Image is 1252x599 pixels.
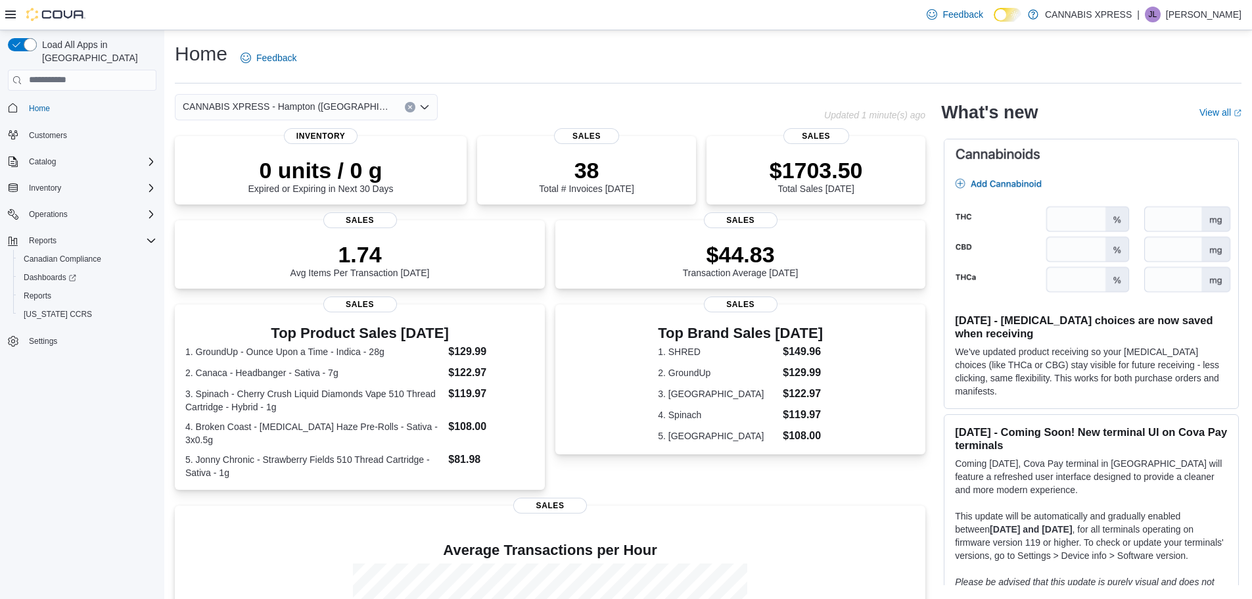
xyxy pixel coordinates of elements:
span: Inventory [24,180,156,196]
span: Feedback [942,8,983,21]
a: Dashboards [18,270,81,285]
button: Settings [3,331,162,350]
dd: $122.97 [783,386,823,402]
a: Reports [18,288,57,304]
span: Inventory [284,128,358,144]
span: Settings [24,333,156,349]
button: Catalog [3,153,162,171]
div: Avg Items Per Transaction [DATE] [290,241,430,278]
img: Cova [26,8,85,21]
button: Reports [13,287,162,305]
span: [US_STATE] CCRS [24,309,92,320]
p: 1.74 [290,241,430,268]
button: Home [3,99,162,118]
span: Catalog [29,156,56,167]
span: Reports [24,291,51,301]
a: Settings [24,333,62,349]
span: Canadian Compliance [24,254,101,264]
button: Open list of options [419,102,430,112]
span: Sales [783,128,849,144]
span: Customers [24,127,156,143]
span: Sales [704,297,777,312]
dd: $129.99 [448,344,534,360]
span: Home [29,103,50,114]
span: Canadian Compliance [18,251,156,267]
dt: 5. Jonny Chronic - Strawberry Fields 510 Thread Cartridge - Sativa - 1g [185,453,443,479]
dt: 2. Canaca - Headbanger - Sativa - 7g [185,366,443,379]
h1: Home [175,41,227,67]
span: Customers [29,130,67,141]
p: Updated 1 minute(s) ago [824,110,925,120]
h3: Top Brand Sales [DATE] [658,325,823,341]
p: $1703.50 [770,157,863,183]
button: Inventory [3,179,162,197]
dd: $119.97 [448,386,534,402]
button: Operations [24,206,73,222]
div: Total Sales [DATE] [770,157,863,194]
h3: [DATE] - [MEDICAL_DATA] choices are now saved when receiving [955,314,1228,340]
p: CANNABIS XPRESS [1045,7,1132,22]
a: Customers [24,128,72,143]
span: Load All Apps in [GEOGRAPHIC_DATA] [37,38,156,64]
span: Settings [29,336,57,347]
h4: Average Transactions per Hour [185,542,915,558]
dt: 4. Broken Coast - [MEDICAL_DATA] Haze Pre-Rolls - Sativa - 3x0.5g [185,420,443,446]
dd: $129.99 [783,365,823,381]
strong: [DATE] and [DATE] [990,524,1072,535]
span: Sales [704,212,777,228]
span: Sales [554,128,620,144]
p: $44.83 [683,241,799,268]
nav: Complex example [8,93,156,385]
button: Canadian Compliance [13,250,162,268]
p: Coming [DATE], Cova Pay terminal in [GEOGRAPHIC_DATA] will feature a refreshed user interface des... [955,457,1228,496]
dd: $81.98 [448,452,534,467]
span: Washington CCRS [18,306,156,322]
span: Sales [323,212,397,228]
span: JL [1149,7,1157,22]
dt: 1. SHRED [658,345,777,358]
span: Operations [29,209,68,220]
p: | [1137,7,1140,22]
span: Dashboards [18,270,156,285]
dt: 5. [GEOGRAPHIC_DATA] [658,429,777,443]
span: Inventory [29,183,61,193]
div: Expired or Expiring in Next 30 Days [248,157,394,194]
dd: $108.00 [448,419,534,435]
button: Inventory [24,180,66,196]
p: We've updated product receiving so your [MEDICAL_DATA] choices (like THCa or CBG) stay visible fo... [955,345,1228,398]
span: Reports [18,288,156,304]
a: Home [24,101,55,116]
span: Operations [24,206,156,222]
dt: 1. GroundUp - Ounce Upon a Time - Indica - 28g [185,345,443,358]
dd: $108.00 [783,428,823,444]
div: Jodi LeBlanc [1145,7,1161,22]
p: 0 units / 0 g [248,157,394,183]
span: Catalog [24,154,156,170]
a: View allExternal link [1199,107,1241,118]
h2: What's new [941,102,1038,123]
button: Operations [3,205,162,224]
p: [PERSON_NAME] [1166,7,1241,22]
span: Sales [513,498,587,514]
svg: External link [1234,109,1241,117]
a: Dashboards [13,268,162,287]
span: Dashboards [24,272,76,283]
span: Sales [323,297,397,312]
a: [US_STATE] CCRS [18,306,97,322]
h3: Top Product Sales [DATE] [185,325,534,341]
div: Total # Invoices [DATE] [539,157,634,194]
dt: 4. Spinach [658,408,777,421]
dt: 3. [GEOGRAPHIC_DATA] [658,387,777,400]
button: [US_STATE] CCRS [13,305,162,323]
a: Canadian Compliance [18,251,106,267]
button: Clear input [405,102,415,112]
button: Customers [3,126,162,145]
span: Home [24,100,156,116]
input: Dark Mode [994,8,1021,22]
h3: [DATE] - Coming Soon! New terminal UI on Cova Pay terminals [955,425,1228,452]
div: Transaction Average [DATE] [683,241,799,278]
dd: $149.96 [783,344,823,360]
span: Reports [24,233,156,249]
button: Reports [3,231,162,250]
